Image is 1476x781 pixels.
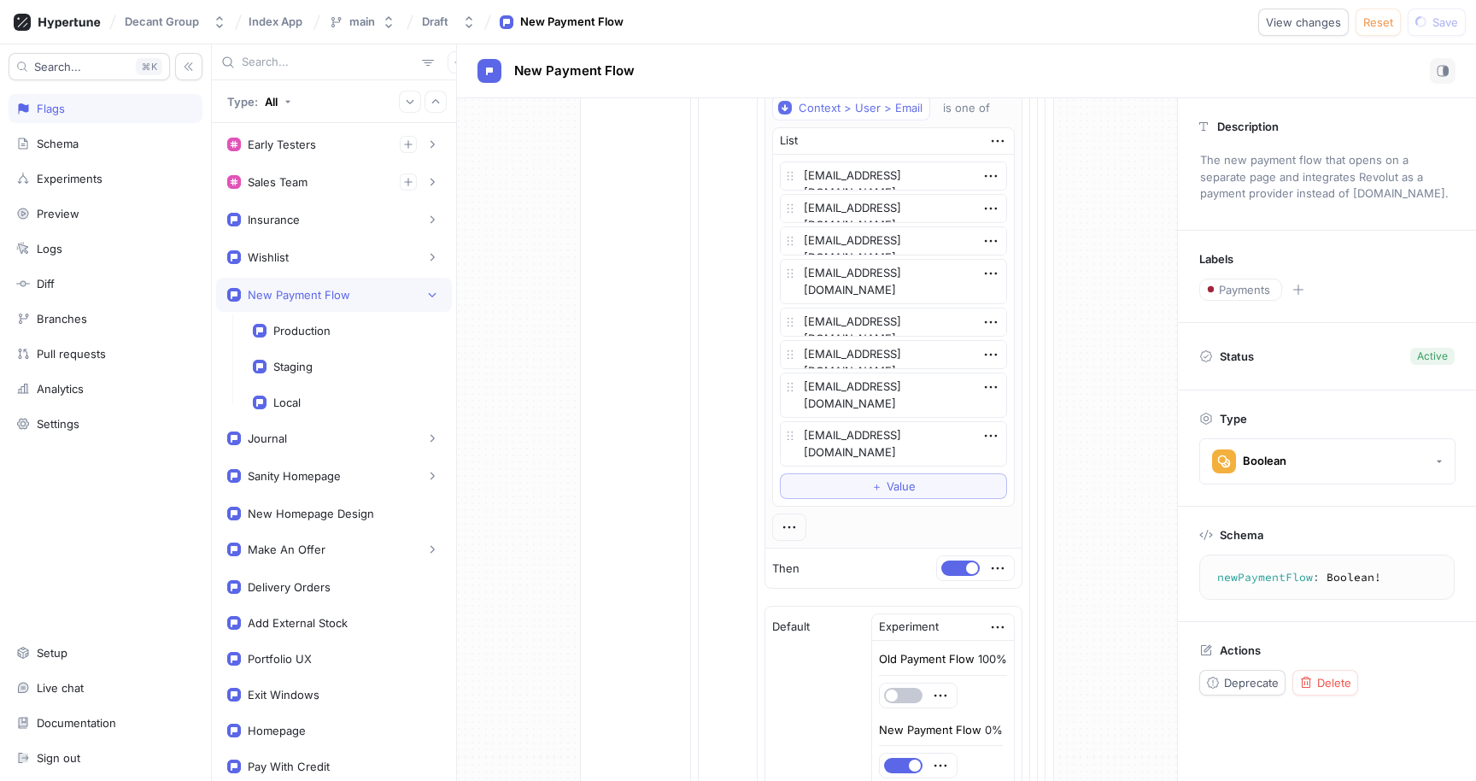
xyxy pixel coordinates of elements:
[1220,344,1254,368] p: Status
[871,481,882,491] span: ＋
[425,91,447,113] button: Collapse all
[37,716,116,730] div: Documentation
[248,469,341,483] div: Sanity Homepage
[879,651,975,668] p: Old Payment Flow
[248,543,325,556] div: Make An Offer
[780,132,798,150] div: List
[978,654,1007,665] div: 100%
[248,616,348,630] div: Add External Stock
[248,688,319,702] div: Exit Windows
[1292,670,1358,696] button: Delete
[1199,670,1286,696] button: Deprecate
[780,308,1007,337] textarea: [EMAIL_ADDRESS][DOMAIN_NAME]
[1220,528,1263,542] p: Schema
[1417,349,1448,364] div: Active
[242,54,415,71] input: Search...
[248,138,316,151] div: Early Testers
[780,421,1007,467] textarea: [EMAIL_ADDRESS][DOMAIN_NAME]
[273,324,331,338] div: Production
[520,14,624,31] div: New Payment Flow
[37,277,55,291] div: Diff
[780,473,1007,499] button: ＋Value
[248,175,307,189] div: Sales Team
[887,481,916,491] span: Value
[799,101,922,115] div: Context > User > Email
[1243,454,1286,468] div: Boolean
[9,53,170,80] button: Search...K
[1363,17,1393,27] span: Reset
[37,312,87,326] div: Branches
[935,95,1015,120] button: is one of
[1356,9,1401,36] button: Reset
[422,15,448,29] div: Draft
[248,760,330,773] div: Pay With Credit
[780,340,1007,369] textarea: [EMAIL_ADDRESS][DOMAIN_NAME]
[943,101,990,115] div: is one of
[37,646,67,660] div: Setup
[125,15,199,29] div: Decant Group
[1317,678,1351,688] span: Delete
[1199,438,1455,484] button: Boolean
[37,242,62,255] div: Logs
[772,619,810,636] p: Default
[985,725,1003,736] div: 0%
[37,751,80,765] div: Sign out
[879,722,981,739] p: New Payment Flow
[1192,146,1461,208] p: The new payment flow that opens on a separate page and integrates Revolut as a payment provider i...
[37,102,65,115] div: Flags
[37,382,84,396] div: Analytics
[273,396,301,409] div: Local
[37,681,84,695] div: Live chat
[37,347,106,361] div: Pull requests
[37,207,79,220] div: Preview
[780,259,1007,304] textarea: [EMAIL_ADDRESS][DOMAIN_NAME]
[349,15,375,29] div: main
[415,8,483,36] button: Draft
[1207,562,1447,593] textarea: newPaymentFlow: Boolean!
[37,172,102,185] div: Experiments
[248,507,374,520] div: New Homepage Design
[1220,643,1261,657] p: Actions
[772,561,799,578] p: Then
[399,91,421,113] button: Expand all
[34,62,81,72] span: Search...
[1408,9,1466,36] button: Save
[1199,252,1233,266] p: Labels
[780,161,1007,191] textarea: [EMAIL_ADDRESS][DOMAIN_NAME]
[37,137,79,150] div: Schema
[1432,17,1458,27] span: Save
[248,250,289,264] div: Wishlist
[780,373,1007,418] textarea: [EMAIL_ADDRESS][DOMAIN_NAME]
[248,652,312,666] div: Portfolio UX
[227,95,258,109] p: Type:
[1217,120,1279,133] p: Description
[1258,9,1349,36] button: View changes
[1266,17,1341,27] span: View changes
[514,64,635,78] span: New Payment Flow
[221,86,297,116] button: Type: All
[248,580,331,594] div: Delivery Orders
[1220,412,1247,426] p: Type
[1219,285,1270,295] span: Payments
[136,58,162,75] div: K
[37,417,79,431] div: Settings
[1224,678,1279,688] span: Deprecate
[248,432,287,445] div: Journal
[248,213,300,226] div: Insurance
[879,619,939,636] div: Experiment
[780,194,1007,223] textarea: [EMAIL_ADDRESS][DOMAIN_NAME]
[249,15,302,27] span: Index App
[248,288,350,302] div: New Payment Flow
[273,360,313,373] div: Staging
[248,724,306,737] div: Homepage
[265,95,278,109] div: All
[118,8,233,36] button: Decant Group
[772,95,930,120] button: Context > User > Email
[9,708,202,737] a: Documentation
[1199,279,1282,301] button: Payments
[780,226,1007,255] textarea: [EMAIL_ADDRESS][DOMAIN_NAME]
[322,8,402,36] button: main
